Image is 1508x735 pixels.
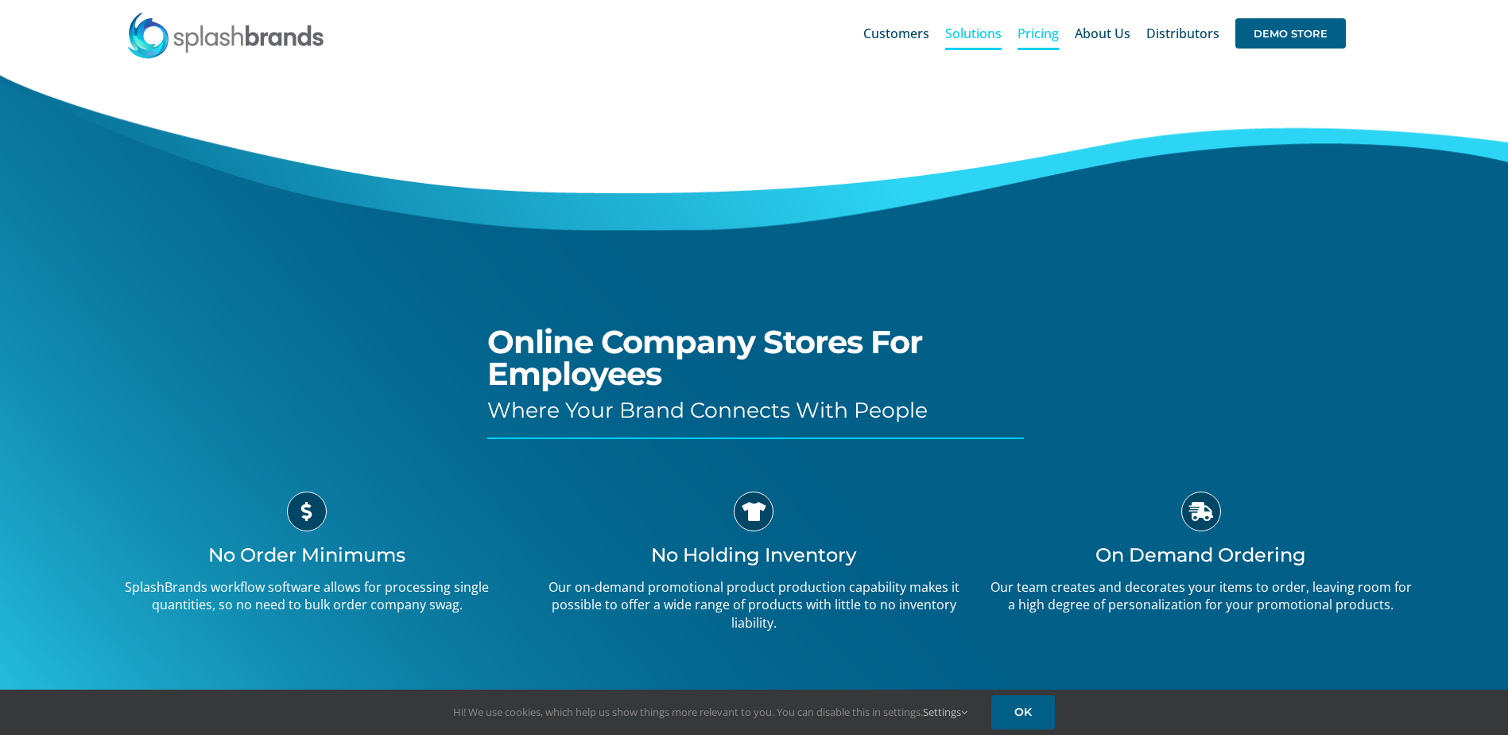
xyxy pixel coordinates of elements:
span: Hi! We use cookies, which help us show things more relevant to you. You can disable this in setti... [453,705,967,719]
p: Our on-demand promotional product production capability makes it possible to offer a wide range o... [542,578,965,632]
a: DEMO STORE [1235,8,1346,59]
p: SplashBrands workflow software allows for processing single quantities, so no need to bulk order ... [95,578,518,614]
span: About Us [1075,27,1130,40]
h3: No Order Minimums [95,543,518,566]
a: Pricing [1018,8,1059,59]
img: SplashBrands.com Logo [126,11,325,59]
span: Solutions [945,27,1002,40]
span: Online Company Stores For Employees [487,322,922,393]
a: OK [991,695,1055,729]
a: Settings [923,705,967,719]
h3: On Demand Ordering [990,543,1413,566]
span: Where Your Brand Connects With People [487,397,928,423]
p: Our team creates and decorates your items to order, leaving room for a high degree of personaliza... [990,578,1413,614]
h3: No Holding Inventory [542,543,965,566]
span: Pricing [1018,27,1059,40]
span: Customers [863,27,929,40]
span: Distributors [1146,27,1219,40]
nav: Main Menu [863,8,1346,59]
a: Customers [863,8,929,59]
span: DEMO STORE [1235,18,1346,49]
a: Distributors [1146,8,1219,59]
